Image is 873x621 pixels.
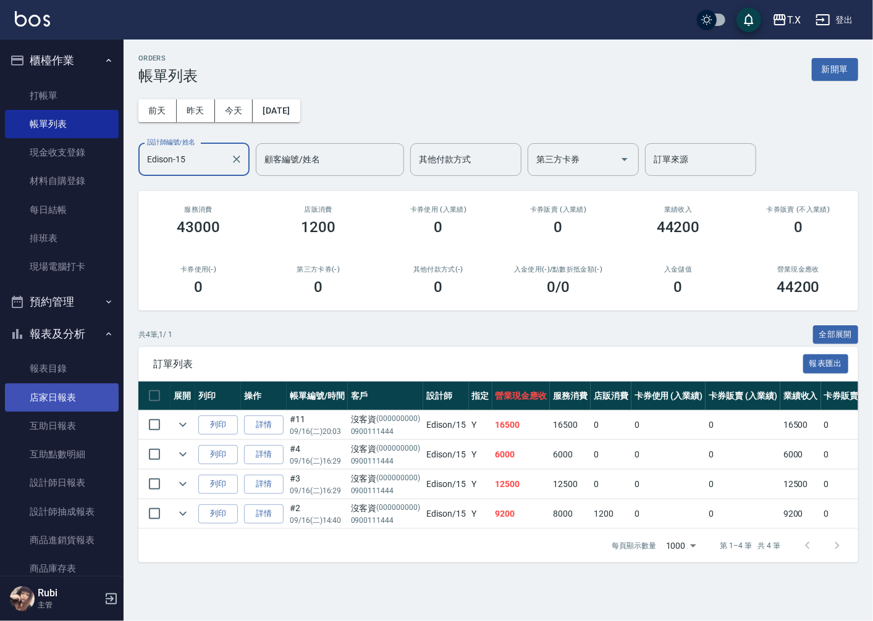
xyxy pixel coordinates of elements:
td: 1200 [591,499,631,528]
th: 指定 [469,381,492,411]
p: (000000000) [377,443,421,456]
p: 每頁顯示數量 [612,540,656,551]
div: 沒客資 [351,502,420,515]
a: 新開單 [812,63,858,75]
a: 排班表 [5,224,119,252]
td: 0 [591,440,631,469]
td: 0 [631,470,706,499]
p: 0900111444 [351,426,420,437]
button: 報表匯出 [803,354,849,373]
h3: 44200 [657,219,700,236]
th: 操作 [241,381,287,411]
h3: 0 [194,278,203,296]
button: expand row [174,504,192,523]
div: 沒客資 [351,443,420,456]
p: 0900111444 [351,515,420,526]
td: #3 [287,470,348,499]
div: 沒客資 [351,413,420,426]
td: 12500 [780,470,821,499]
button: 前天 [138,99,177,122]
h3: 0 [314,278,323,296]
a: 設計師日報表 [5,469,119,497]
a: 現金收支登錄 [5,138,119,167]
button: 新開單 [812,58,858,81]
h2: 其他付款方式(-) [393,265,483,273]
button: 預約管理 [5,286,119,318]
a: 互助點數明細 [5,440,119,469]
h2: 卡券販賣 (入業績) [513,206,603,214]
p: 共 4 筆, 1 / 1 [138,329,172,340]
th: 業績收入 [780,381,821,411]
td: 0 [706,499,780,528]
h3: 44200 [777,278,820,296]
p: 09/16 (二) 16:29 [290,456,345,467]
button: 櫃檯作業 [5,44,119,77]
td: 16500 [550,411,591,440]
div: 沒客資 [351,472,420,485]
td: 6000 [780,440,821,469]
h2: ORDERS [138,54,198,62]
button: Open [615,149,635,169]
p: 09/16 (二) 14:40 [290,515,345,526]
a: 報表目錄 [5,354,119,383]
h3: 服務消費 [153,206,243,214]
h3: 0 [434,219,442,236]
button: expand row [174,475,192,493]
td: 12500 [550,470,591,499]
button: 昨天 [177,99,215,122]
p: 0900111444 [351,485,420,496]
h3: 0 [434,278,442,296]
td: #2 [287,499,348,528]
th: 展開 [171,381,195,411]
button: 列印 [198,475,238,494]
img: Person [10,586,35,611]
th: 店販消費 [591,381,631,411]
p: 0900111444 [351,456,420,467]
th: 營業現金應收 [492,381,550,411]
div: 1000 [661,529,701,562]
td: 0 [591,411,631,440]
button: Clear [228,151,245,168]
td: Edison /15 [423,499,469,528]
button: 列印 [198,445,238,464]
h2: 卡券使用(-) [153,265,243,273]
a: 商品庫存表 [5,554,119,583]
td: Edison /15 [423,440,469,469]
button: save [736,7,761,32]
td: Y [469,411,492,440]
td: 0 [631,499,706,528]
h3: 1200 [301,219,335,236]
td: Y [469,470,492,499]
h3: 0 [674,278,683,296]
td: 12500 [492,470,550,499]
td: 8000 [550,499,591,528]
a: 商品進銷貨報表 [5,526,119,554]
h2: 店販消費 [273,206,363,214]
button: expand row [174,415,192,434]
th: 設計師 [423,381,469,411]
h2: 業績收入 [633,206,723,214]
td: 0 [706,470,780,499]
button: 列印 [198,504,238,523]
h3: 43000 [177,219,220,236]
button: 報表及分析 [5,318,119,350]
a: 帳單列表 [5,110,119,138]
a: 互助日報表 [5,412,119,440]
p: 09/16 (二) 20:03 [290,426,345,437]
button: 列印 [198,415,238,435]
td: Edison /15 [423,470,469,499]
a: 設計師抽成報表 [5,498,119,526]
td: #11 [287,411,348,440]
button: 登出 [811,9,858,31]
td: Edison /15 [423,411,469,440]
h2: 營業現金應收 [753,265,843,273]
td: 0 [631,440,706,469]
td: 6000 [550,440,591,469]
p: (000000000) [377,502,421,515]
button: expand row [174,445,192,464]
a: 打帳單 [5,81,119,110]
td: 9200 [780,499,821,528]
a: 詳情 [244,415,284,435]
th: 列印 [195,381,241,411]
td: 0 [706,411,780,440]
